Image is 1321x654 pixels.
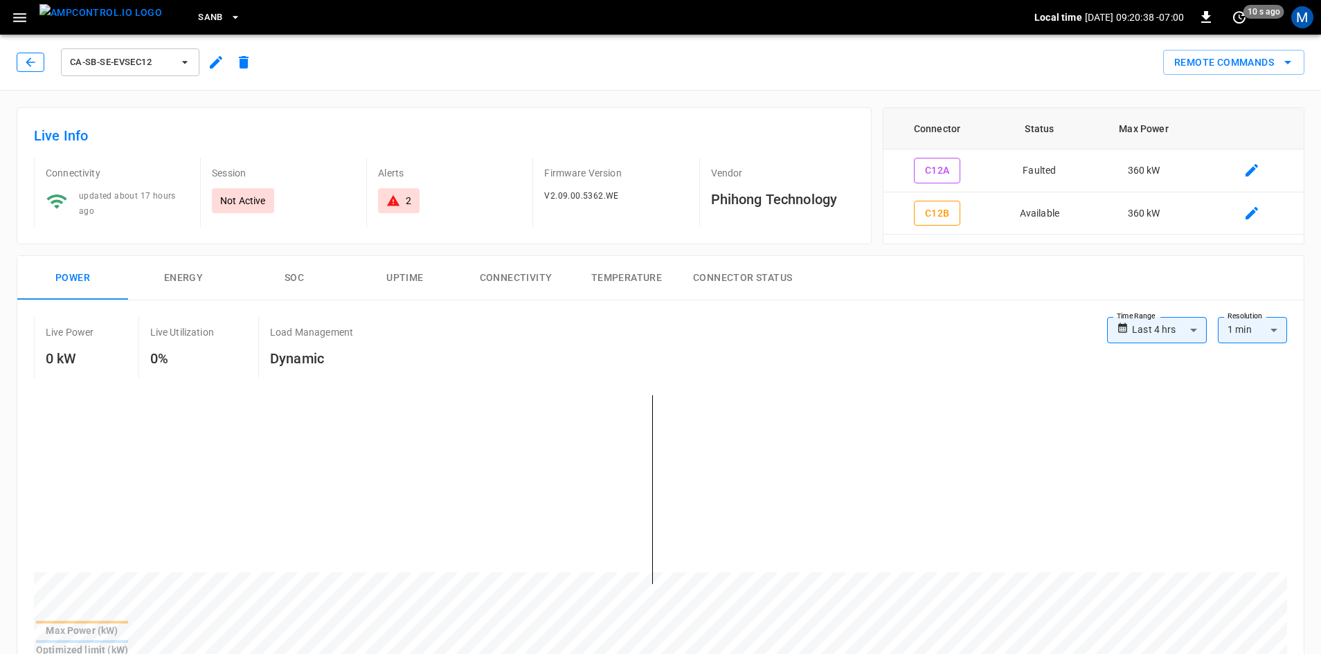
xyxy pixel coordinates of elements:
[544,191,618,201] span: V2.09.00.5362.WE
[46,347,94,370] h6: 0 kW
[1228,311,1262,322] label: Resolution
[1243,5,1284,19] span: 10 s ago
[192,4,246,31] button: SanB
[711,188,854,210] h6: Phihong Technology
[239,256,350,300] button: SOC
[682,256,803,300] button: Connector Status
[79,191,176,216] span: updated about 17 hours ago
[46,325,94,339] p: Live Power
[571,256,682,300] button: Temperature
[991,108,1088,149] th: Status
[46,166,189,180] p: Connectivity
[1085,10,1184,24] p: [DATE] 09:20:38 -07:00
[1117,311,1156,322] label: Time Range
[1163,50,1304,75] div: remote commands options
[378,166,521,180] p: Alerts
[406,194,411,208] div: 2
[1088,149,1200,192] td: 360 kW
[1228,6,1250,28] button: set refresh interval
[914,158,961,183] button: C12A
[61,48,199,76] button: ca-sb-se-evseC12
[34,125,854,147] h6: Live Info
[1088,108,1200,149] th: Max Power
[711,166,854,180] p: Vendor
[39,4,162,21] img: ampcontrol.io logo
[1163,50,1304,75] button: Remote Commands
[460,256,571,300] button: Connectivity
[212,166,355,180] p: Session
[883,108,1304,235] table: connector table
[544,166,688,180] p: Firmware Version
[128,256,239,300] button: Energy
[1034,10,1082,24] p: Local time
[150,325,214,339] p: Live Utilization
[914,201,961,226] button: C12B
[350,256,460,300] button: Uptime
[17,256,128,300] button: Power
[70,55,172,71] span: ca-sb-se-evseC12
[1218,317,1287,343] div: 1 min
[1132,317,1207,343] div: Last 4 hrs
[883,108,991,149] th: Connector
[270,325,353,339] p: Load Management
[150,347,214,370] h6: 0%
[1291,6,1313,28] div: profile-icon
[220,194,266,208] p: Not Active
[198,10,223,26] span: SanB
[991,149,1088,192] td: Faulted
[270,347,353,370] h6: Dynamic
[991,192,1088,235] td: Available
[1088,192,1200,235] td: 360 kW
